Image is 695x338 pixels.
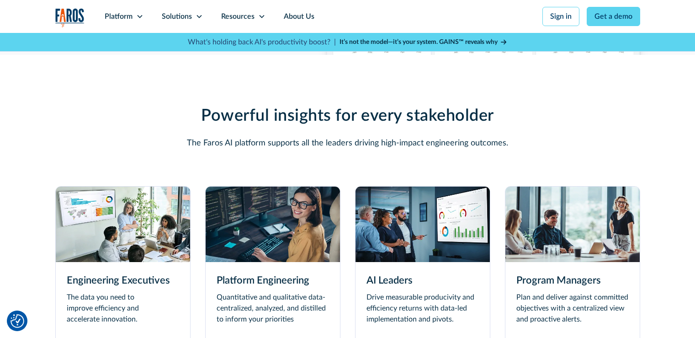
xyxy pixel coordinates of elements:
h3: Platform Engineering [217,273,329,288]
p: Plan and deliver against committed objectives with a centralized view and proactive alerts. [516,292,629,325]
a: It’s not the model—it’s your system. GAINS™ reveals why [340,38,508,47]
a: home [55,8,85,27]
p: The Faros AI platform supports all the leaders driving high-impact engineering outcomes. [128,137,567,150]
p: The data you need to improve efficiency and accelerate innovation. [67,292,179,325]
p: Drive measurable producivity and efficiency returns with data-led implementation and pivots. [366,292,479,325]
img: Revisit consent button [11,314,24,328]
h3: Program Managers [516,273,629,288]
p: Quantitative and qualitative data-centralized, analyzed, and distilled to inform your priorities [217,292,329,325]
div: Solutions [162,11,192,22]
h2: Powerful insights for every stakeholder [128,106,567,126]
div: Resources [221,11,255,22]
h3: Engineering Executives [67,273,179,288]
strong: It’s not the model—it’s your system. GAINS™ reveals why [340,39,498,45]
img: Logo of the analytics and reporting company Faros. [55,8,85,27]
button: Cookie Settings [11,314,24,328]
a: Sign in [542,7,579,26]
h3: AI Leaders [366,273,479,288]
div: Platform [105,11,133,22]
p: What's holding back AI's productivity boost? | [188,37,336,48]
a: Get a demo [587,7,640,26]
